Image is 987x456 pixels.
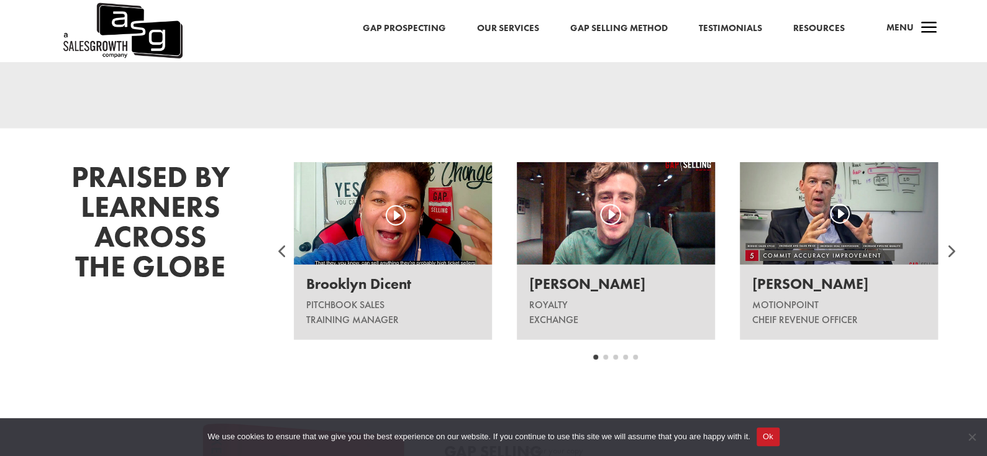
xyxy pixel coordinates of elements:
span: Menu [886,21,913,34]
span: We use cookies to ensure that we give you the best experience on our website. If you continue to ... [207,431,750,443]
h4: Brooklyn Dicent [306,277,480,298]
div: Motionpoint Cheif Revenue Officer [752,298,926,327]
a: Gap Selling Method [570,21,668,37]
p: Pitchbook Sales Training Manager [306,298,480,327]
div: Royalty Exchange [529,298,703,327]
a: Gap Prospecting [363,21,446,37]
h4: [PERSON_NAME] [752,277,926,298]
h4: [PERSON_NAME] [529,277,703,298]
a: Resources [793,21,844,37]
a: Testimonials [699,21,762,37]
span: No [965,431,978,443]
span: a [916,16,941,41]
a: Our Services [477,21,539,37]
button: Ok [757,427,780,446]
h4: PRAISED BY LEARNERS ACROSS THE GLOBE [49,162,251,288]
